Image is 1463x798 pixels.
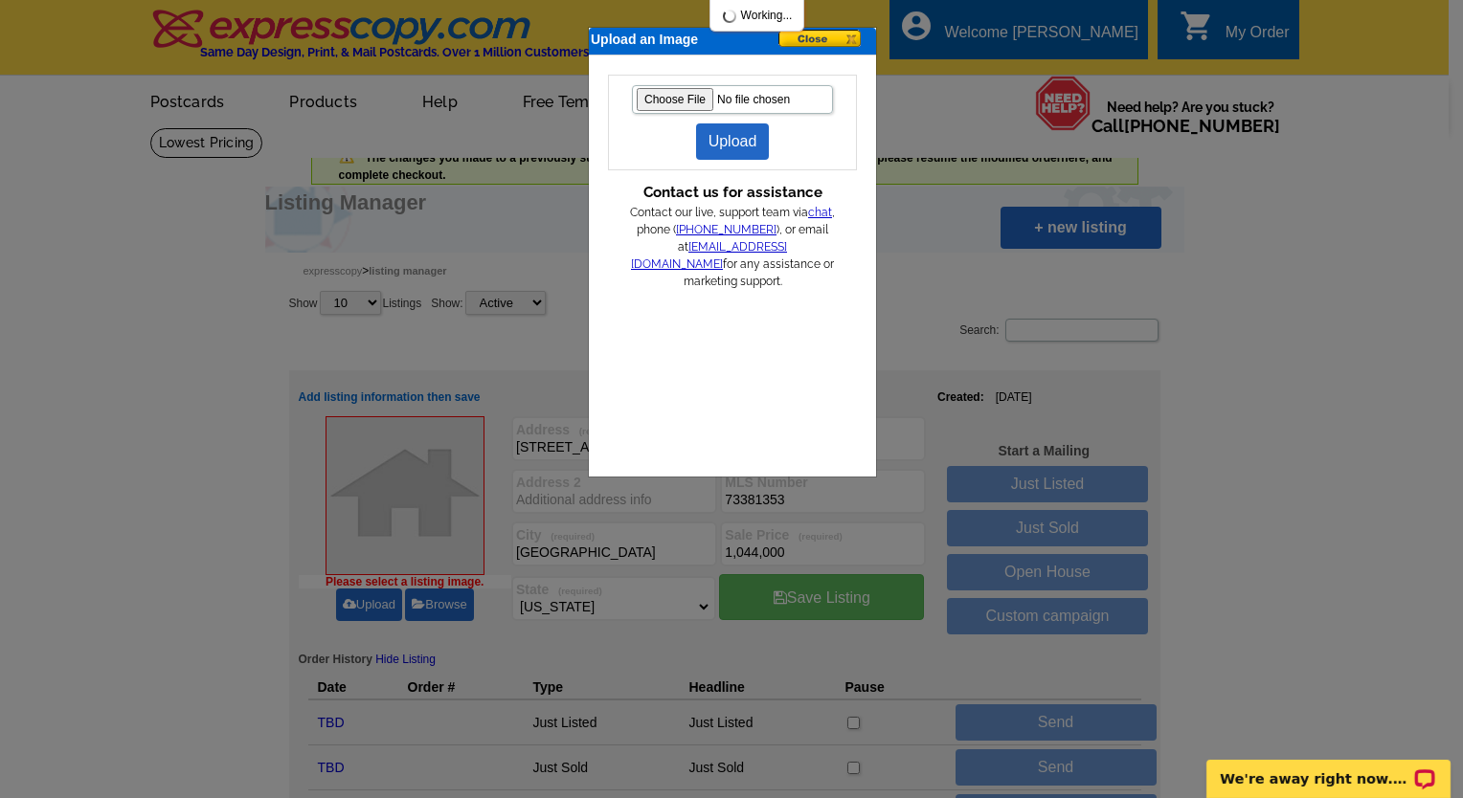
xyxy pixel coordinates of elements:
[627,204,838,290] div: Contact our live, support team via , phone ( ), or email at for any assistance or marketing support.
[808,206,832,219] a: chat
[696,123,770,160] a: Upload
[722,9,737,24] img: loading...
[676,223,777,236] a: [PHONE_NUMBER]
[608,182,857,204] div: Contact us for assistance
[1194,738,1463,798] iframe: LiveChat chat widget
[591,30,698,50] span: Upload an Image
[631,240,787,271] a: [EMAIL_ADDRESS][DOMAIN_NAME]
